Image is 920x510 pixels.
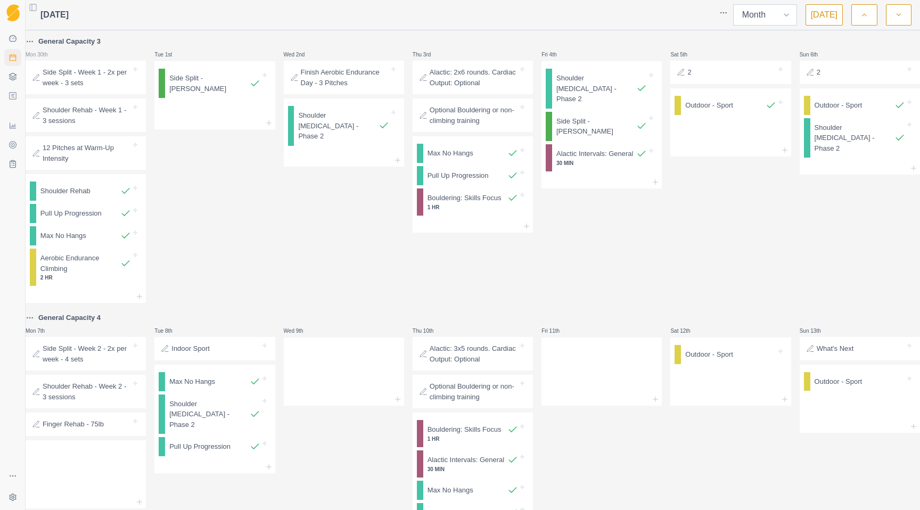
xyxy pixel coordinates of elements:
[43,419,104,430] p: Finger Rehab - 75lb
[154,327,186,335] p: Tue 8th
[40,9,69,21] span: [DATE]
[428,485,473,496] p: Max No Hangs
[43,143,131,163] p: 12 Pitches at Warm-Up Intensity
[430,105,518,126] p: Optional Bouldering or non-climbing training
[670,61,791,84] div: 2
[38,36,101,47] p: General Capacity 3
[43,67,131,88] p: Side Split - Week 1 - 2x per week - 3 sets
[541,327,573,335] p: Fri 11th
[428,170,489,181] p: Pull Up Progression
[815,100,862,111] p: Outdoor - Sport
[43,105,131,126] p: Shoulder Rehab - Week 1 - 3 sessions
[26,327,57,335] p: Mon 7th
[413,375,533,408] div: Optional Bouldering or non-climbing training
[40,274,131,282] p: 2 HR
[546,69,658,109] div: Shoulder [MEDICAL_DATA] - Phase 2
[30,249,142,286] div: Aerobic Endurance Climbing2 HR
[800,327,832,335] p: Sun 13th
[413,327,445,335] p: Thu 10th
[417,166,529,185] div: Pull Up Progression
[154,337,275,360] div: Indoor Sport
[26,98,146,132] div: Shoulder Rehab - Week 1 - 3 sessions
[43,381,131,402] p: Shoulder Rehab - Week 2 - 3 sessions
[670,327,702,335] p: Sat 12th
[159,437,270,456] div: Pull Up Progression
[556,73,636,104] p: Shoulder [MEDICAL_DATA] - Phase 2
[413,61,533,94] div: Alactic: 2x6 rounds. Cardiac Output: Optional
[284,327,316,335] p: Wed 9th
[288,106,400,146] div: Shoulder [MEDICAL_DATA] - Phase 2
[417,420,529,447] div: Bouldering: Skills Focus1 HR
[30,182,142,201] div: Shoulder Rehab
[40,253,120,274] p: Aerobic Endurance Climbing
[40,208,102,219] p: Pull Up Progression
[413,51,445,59] p: Thu 3rd
[38,312,101,323] p: General Capacity 4
[159,372,270,391] div: Max No Hangs
[804,118,916,158] div: Shoulder [MEDICAL_DATA] - Phase 2
[815,376,862,387] p: Outdoor - Sport
[26,61,146,94] div: Side Split - Week 1 - 2x per week - 3 sets
[428,148,473,159] p: Max No Hangs
[30,204,142,223] div: Pull Up Progression
[169,376,215,387] p: Max No Hangs
[169,399,249,430] p: Shoulder [MEDICAL_DATA] - Phase 2
[430,343,518,364] p: Alactic: 3x5 rounds. Cardiac Output: Optional
[26,136,146,170] div: 12 Pitches at Warm-Up Intensity
[817,343,854,354] p: What's Next
[556,116,636,137] p: Side Split - [PERSON_NAME]
[171,343,210,354] p: Indoor Sport
[685,349,733,360] p: Outdoor - Sport
[687,67,691,78] p: 2
[43,343,131,364] p: Side Split - Week 2 - 2x per week - 4 sets
[675,345,786,364] div: Outdoor - Sport
[428,435,518,443] p: 1 HR
[40,231,86,241] p: Max No Hangs
[159,69,270,98] div: Side Split - [PERSON_NAME]
[817,67,820,78] p: 2
[298,110,378,142] p: Shoulder [MEDICAL_DATA] - Phase 2
[815,122,894,154] p: Shoulder [MEDICAL_DATA] - Phase 2
[546,144,658,171] div: Alactic Intervals: General30 MIN
[26,375,146,408] div: Shoulder Rehab - Week 2 - 3 sessions
[428,465,518,473] p: 30 MIN
[430,67,518,88] p: Alactic: 2x6 rounds. Cardiac Output: Optional
[159,394,270,434] div: Shoulder [MEDICAL_DATA] - Phase 2
[154,51,186,59] p: Tue 1st
[301,67,389,88] p: Finish Aerobic Endurance Day - 3 Pitches
[26,337,146,371] div: Side Split - Week 2 - 2x per week - 4 sets
[800,51,832,59] p: Sun 6th
[546,112,658,141] div: Side Split - [PERSON_NAME]
[6,4,20,22] img: Logo
[417,481,529,500] div: Max No Hangs
[428,424,502,435] p: Bouldering: Skills Focus
[428,203,518,211] p: 1 HR
[417,144,529,163] div: Max No Hangs
[685,100,733,111] p: Outdoor - Sport
[417,450,529,478] div: Alactic Intervals: General30 MIN
[800,337,920,360] div: What's Next
[670,51,702,59] p: Sat 5th
[413,337,533,371] div: Alactic: 3x5 rounds. Cardiac Output: Optional
[413,98,533,132] div: Optional Bouldering or non-climbing training
[169,441,231,452] p: Pull Up Progression
[417,188,529,216] div: Bouldering: Skills Focus1 HR
[541,51,573,59] p: Fri 4th
[428,193,502,203] p: Bouldering: Skills Focus
[40,186,91,196] p: Shoulder Rehab
[284,61,404,94] div: Finish Aerobic Endurance Day - 3 Pitches
[26,413,146,436] div: Finger Rehab - 75lb
[675,96,786,115] div: Outdoor - Sport
[4,489,21,506] button: Settings
[284,51,316,59] p: Wed 2nd
[804,96,916,115] div: Outdoor - Sport
[556,159,647,167] p: 30 MIN
[804,372,916,391] div: Outdoor - Sport
[30,226,142,245] div: Max No Hangs
[4,4,21,21] a: Logo
[26,51,57,59] p: Mon 30th
[169,73,249,94] p: Side Split - [PERSON_NAME]
[800,61,920,84] div: 2
[556,149,634,159] p: Alactic Intervals: General
[806,4,843,26] button: [DATE]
